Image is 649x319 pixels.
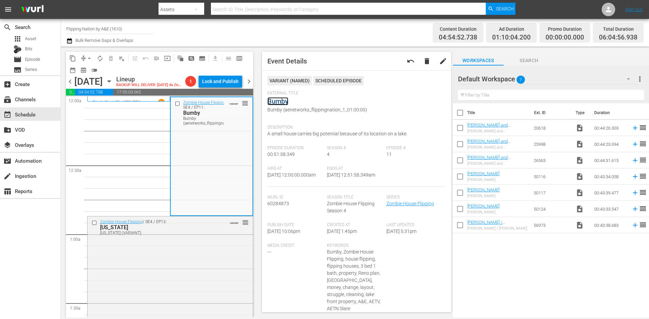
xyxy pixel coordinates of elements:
[467,178,500,182] div: [PERSON_NAME]
[3,23,11,31] span: Search
[631,157,639,164] svg: Add to Schedule
[267,97,288,105] a: Bumby
[592,217,629,233] td: 00:43:38.683
[576,172,584,181] span: Video
[242,219,249,226] span: reorder
[439,34,477,42] span: 04:54:52.738
[66,77,74,86] span: chevron_left
[467,103,530,122] th: Title
[546,34,584,42] span: 00:00:00.000
[327,201,375,213] span: Zombie House Flipping Season 4
[221,52,234,65] span: Day Calendar View
[592,185,629,201] td: 00:43:39.477
[496,3,514,15] span: Search
[230,100,238,105] span: VARIANT
[91,67,98,74] span: toggle_off
[530,103,571,122] th: Ext. ID
[546,24,584,34] div: Promo Duration
[3,111,11,119] span: Schedule
[386,145,442,151] span: Episode #
[183,100,226,105] a: Zombie House Flipping
[327,249,381,311] span: Bumby, Zombie House Flipping, house flipping, flipping houses, 3 bed 1 bath, property, Reno plan,...
[14,35,22,43] span: Asset
[75,89,113,96] span: 04:54:52.738
[183,100,232,126] div: / SE4 / EP11:
[639,188,647,196] span: reorder
[3,80,11,88] span: Create
[467,194,500,198] div: [PERSON_NAME]
[3,126,11,134] span: VOD
[639,124,647,132] span: reorder
[467,171,500,176] a: [PERSON_NAME]
[183,116,232,126] div: Bumby (aenetworks_flippingnation_1_01:00:00)
[199,75,242,87] button: Lock and Publish
[327,145,383,151] span: Season #
[74,38,133,43] span: Bulk Remove Gaps & Overlaps
[267,249,271,255] span: ---
[245,77,253,86] span: chevron_right
[639,172,647,180] span: reorder
[531,136,573,152] td: 25998
[467,220,505,230] a: [PERSON_NAME] / [PERSON_NAME]
[16,2,49,18] img: ans4CAIJ8jUAAAAAAAAAAAAAAAAAAAAAAAAgQb4GAAAAAAAAAAAAAAAAAAAAAAAAJMjXAAAAAAAAAAAAAAAAAAAAAAAAgAT5G...
[267,106,442,113] span: Bumby (aenetworks_flippingnation_1_01:00:00)
[636,75,644,83] span: more_vert
[267,145,323,151] span: Episode Duration
[403,53,419,69] button: undo
[486,3,515,15] button: Search
[100,219,219,235] div: / SE4 / EP13:
[327,195,383,200] span: Season Title
[327,222,383,228] span: Created At
[186,53,197,64] span: Create Search Block
[327,229,357,234] span: [DATE] 1:45pm
[188,55,195,62] span: pageview_outlined
[639,140,647,148] span: reorder
[327,166,383,171] span: Ends At
[531,201,573,217] td: 50124
[531,120,573,136] td: 20618
[467,161,528,166] div: [PERSON_NAME] and [PERSON_NAME]
[14,55,22,63] span: Episode
[153,55,160,62] span: menu_open
[592,168,629,185] td: 00:43:34.058
[592,120,629,136] td: 00:44:26.303
[177,55,184,62] span: auto_awesome_motion_outlined
[313,76,364,85] div: Scheduled Episode
[531,152,573,168] td: 26563
[592,136,629,152] td: 00:44:23.094
[14,66,22,74] span: Series
[467,129,528,133] div: [PERSON_NAME] and [PERSON_NAME]
[267,152,295,157] span: 00:51:58.349
[453,56,504,65] span: Workspaces
[100,231,219,235] div: [US_STATE] (VARIANT)
[631,173,639,180] svg: Add to Schedule
[590,103,631,122] th: Duration
[267,91,442,96] span: External Title
[467,139,510,149] a: [PERSON_NAME] and [PERSON_NAME]
[327,152,330,157] span: 4
[173,52,186,65] span: Refresh All Search Blocks
[504,56,554,65] span: Search
[576,140,584,148] span: Video
[467,210,500,214] div: [PERSON_NAME]
[127,52,140,65] span: Customize Events
[267,229,300,234] span: [DATE] 10:06pm
[267,222,323,228] span: Publish Date
[267,166,323,171] span: Airs At
[118,55,125,62] span: playlist_remove_outlined
[467,226,528,231] div: [PERSON_NAME] / [PERSON_NAME]
[242,100,248,106] button: reorder
[97,55,103,62] span: autorenew_outlined
[236,55,243,62] span: calendar_view_week_outlined
[124,100,133,105] p: SE1 /
[199,55,206,62] span: subtitles_outlined
[435,53,451,69] button: edit
[576,205,584,213] span: Video
[592,201,629,217] td: 00:43:33.547
[69,55,76,62] span: content_copy
[234,53,245,64] span: Week Calendar View
[531,217,573,233] td: 56973
[133,100,140,105] p: EP4
[3,96,11,104] span: Channels
[267,201,289,206] span: 60284873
